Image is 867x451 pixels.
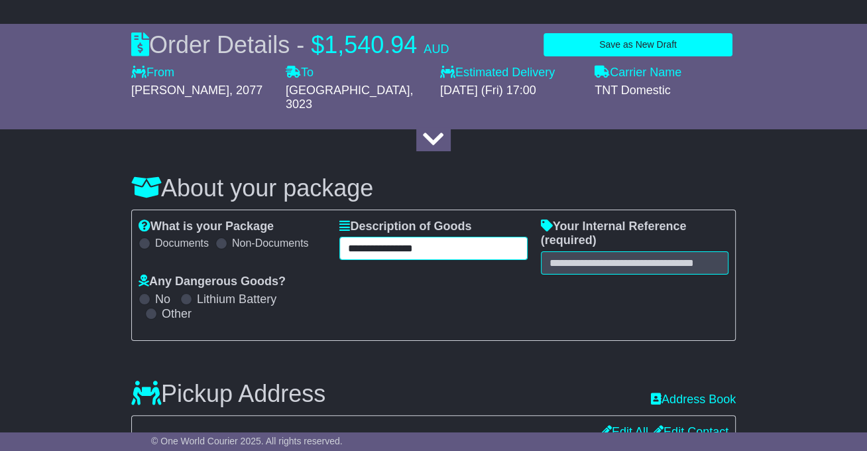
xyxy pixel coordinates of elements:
label: Any Dangerous Goods? [139,275,286,289]
a: Address Book [651,393,736,407]
h3: Pickup Address [131,381,325,407]
label: Carrier Name [595,66,681,80]
span: AUD [424,42,449,56]
span: [PERSON_NAME] [131,84,229,97]
span: , 3023 [286,84,413,111]
label: Description of Goods [339,220,471,234]
label: Documents [155,237,209,249]
label: From [131,66,174,80]
h3: About your package [131,175,736,202]
label: No [155,292,170,307]
label: Estimated Delivery [440,66,581,80]
label: Non-Documents [232,237,309,249]
label: Other [162,307,192,322]
label: Your Internal Reference (required) [541,220,728,248]
div: Order Details - [131,31,449,59]
button: Save as New Draft [544,33,732,56]
span: 1,540.94 [324,31,417,58]
label: Lithium Battery [197,292,276,307]
a: Edit All [600,425,648,438]
span: , 2077 [229,84,262,97]
div: [DATE] (Fri) 17:00 [440,84,581,98]
span: © One World Courier 2025. All rights reserved. [151,436,343,446]
label: What is your Package [139,220,274,234]
span: [GEOGRAPHIC_DATA] [286,84,410,97]
label: To [286,66,314,80]
span: $ [311,31,324,58]
a: Edit Contact [652,425,728,438]
div: TNT Domestic [595,84,736,98]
